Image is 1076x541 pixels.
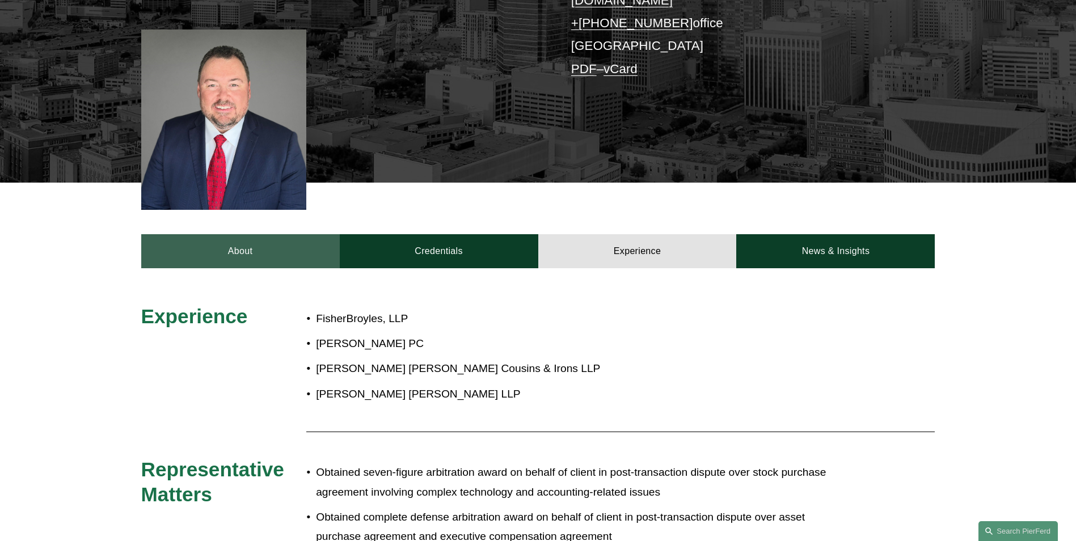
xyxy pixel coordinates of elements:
p: [PERSON_NAME] [PERSON_NAME] LLP [316,384,836,404]
a: About [141,234,340,268]
span: Representative Matters [141,458,290,505]
a: + [571,16,579,30]
a: PDF [571,62,597,76]
a: Search this site [978,521,1058,541]
p: [PERSON_NAME] [PERSON_NAME] Cousins & Irons LLP [316,359,836,379]
a: [PHONE_NUMBER] [579,16,693,30]
p: FisherBroyles, LLP [316,309,836,329]
span: Experience [141,305,248,327]
a: News & Insights [736,234,935,268]
a: vCard [604,62,638,76]
p: [PERSON_NAME] PC [316,334,836,354]
a: Experience [538,234,737,268]
a: Credentials [340,234,538,268]
p: Obtained seven-figure arbitration award on behalf of client in post-transaction dispute over stoc... [316,463,836,502]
